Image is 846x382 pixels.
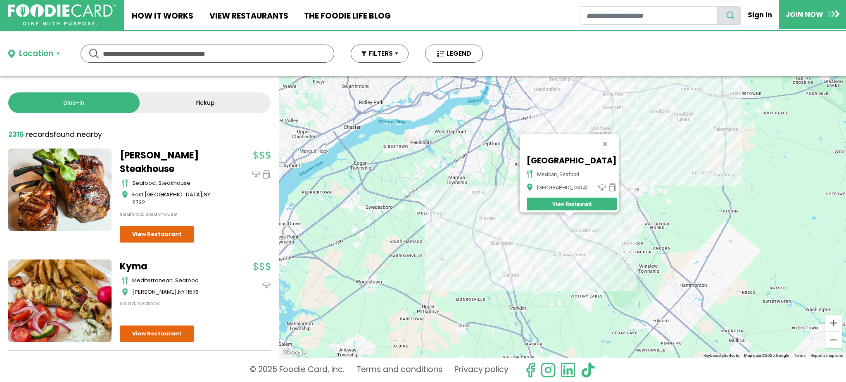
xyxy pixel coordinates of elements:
[527,156,617,165] h5: [GEOGRAPHIC_DATA]
[8,4,116,26] img: FoodieCard; Eat, Drink, Save, Donate
[527,183,533,191] img: map_icon.png
[120,149,223,176] a: [PERSON_NAME] Steakhouse
[120,226,194,243] a: View Restaurant
[810,353,844,358] a: Report a map error
[356,362,442,378] a: Terms and conditions
[120,325,194,342] a: View Restaurant
[744,353,789,358] span: Map data ©2025 Google
[608,183,617,191] img: pickup_icon.png
[252,170,260,179] img: dinein_icon.svg
[8,130,24,139] strong: 2315
[523,362,538,378] svg: check us out on facebook
[132,191,202,198] span: East [GEOGRAPHIC_DATA]
[178,288,185,296] span: NY
[279,76,846,358] div: John's Pizza
[122,179,128,187] img: cutlery_icon.svg
[741,6,779,24] a: Sign In
[132,179,223,187] div: seafood, steakhouse
[425,45,483,63] button: LEGEND
[281,347,308,358] a: Open this area in Google Maps (opens a new window)
[250,362,345,378] p: © 2025 Foodie Card, Inc.
[527,170,533,178] img: cutlery_icon.png
[204,191,210,198] span: NY
[122,191,128,199] img: map_icon.svg
[598,183,606,191] img: dinein_icon.png
[537,184,587,191] div: [GEOGRAPHIC_DATA]
[120,210,223,218] div: seafood, steakhouse
[262,281,271,290] img: dinein_icon.svg
[580,362,596,378] img: tiktok.svg
[19,48,53,60] div: Location
[825,332,842,348] button: Zoom out
[186,288,199,296] span: 11576
[825,315,842,331] button: Zoom in
[717,6,741,25] button: search
[132,276,223,285] div: mediterranean, seafood
[262,170,271,179] img: pickup_icon.svg
[26,130,53,139] span: records
[8,92,140,113] a: Dine-in
[794,353,806,358] a: Terms
[140,92,271,113] a: Pickup
[527,198,617,210] a: View Restaurant
[595,134,615,154] button: Close
[537,171,579,177] div: mexican, seafood
[580,6,718,25] input: restaurant search
[703,353,739,358] button: Keyboard shortcuts
[122,288,128,296] img: map_icon.svg
[120,299,223,308] div: salad, seafood
[351,45,409,63] button: FILTERS
[132,288,177,296] span: [PERSON_NAME]
[281,347,308,358] img: Google
[560,362,576,378] img: linkedin.svg
[132,288,223,296] div: ,
[120,259,223,273] a: Kyma
[8,48,60,60] button: Location
[122,276,128,285] img: cutlery_icon.svg
[132,198,145,206] span: 11732
[8,130,102,140] div: found nearby
[132,191,223,207] div: ,
[454,362,509,378] a: Privacy policy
